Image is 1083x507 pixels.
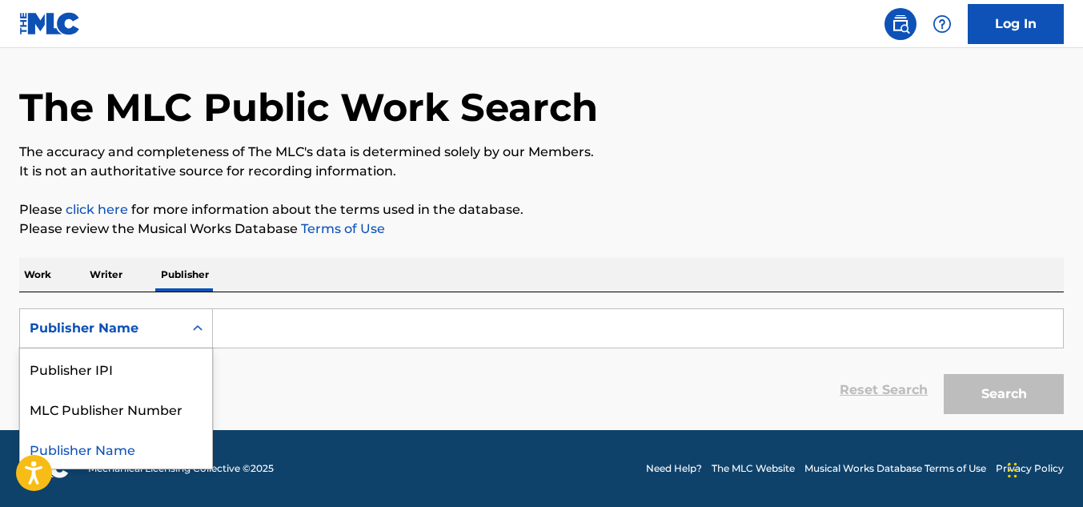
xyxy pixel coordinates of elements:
div: MLC Publisher Number [20,388,212,429]
p: Writer [85,258,127,292]
a: Public Search [884,8,917,40]
div: Publisher Name [20,429,212,469]
div: Publisher Name [30,319,174,338]
a: The MLC Website [712,461,795,476]
a: Terms of Use [298,221,385,236]
p: It is not an authoritative source for recording information. [19,162,1064,181]
img: search [891,14,910,34]
div: Publisher IPI [20,348,212,388]
img: help [933,14,952,34]
p: Work [19,258,56,292]
img: MLC Logo [19,12,81,35]
p: Please review the Musical Works Database [19,219,1064,239]
a: Privacy Policy [996,461,1064,476]
p: Publisher [156,258,214,292]
a: Need Help? [646,461,702,476]
p: The accuracy and completeness of The MLC's data is determined solely by our Members. [19,143,1064,162]
a: click here [66,202,128,217]
iframe: Chat Widget [1003,430,1083,507]
form: Search Form [19,308,1064,422]
h1: The MLC Public Work Search [19,83,598,131]
p: Please for more information about the terms used in the database. [19,200,1064,219]
div: Help [926,8,958,40]
div: Drag [1008,446,1017,494]
a: Log In [968,4,1064,44]
a: Musical Works Database Terms of Use [804,461,986,476]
